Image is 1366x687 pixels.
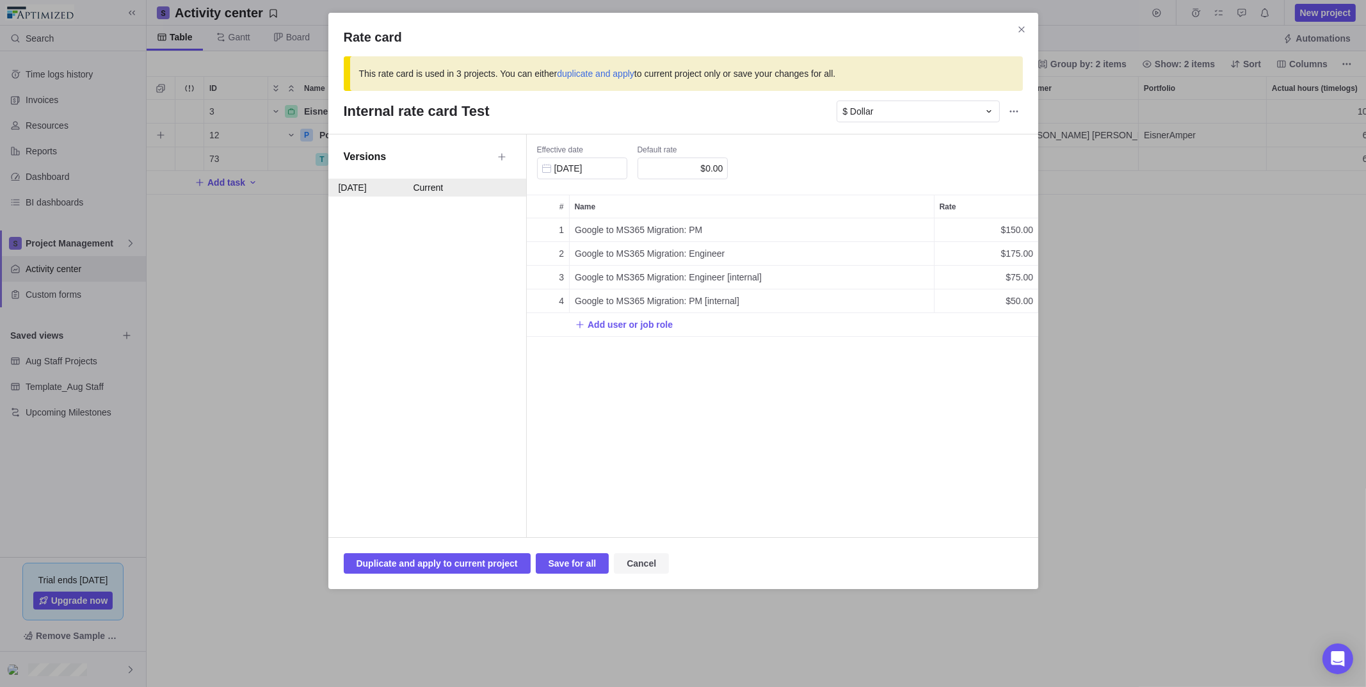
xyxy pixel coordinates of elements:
div: [DATE] [339,181,414,194]
span: Add user or job role [575,316,673,334]
div: Rate [935,289,1038,313]
div: Google to MS365 Migration: PM [570,218,934,241]
span: # [559,200,564,213]
div: Google to MS365 Migration: Engineer [570,242,934,265]
span: Google to MS365 Migration: PM [575,223,702,236]
div: Rate [935,266,1038,289]
div: Rate [935,195,1038,218]
span: $50.00 [1006,295,1033,307]
span: $75.00 [1006,271,1033,284]
div: $175.00 [935,242,1038,265]
div: grid [527,218,1038,537]
span: Cancel [627,556,656,571]
span: $0.00 [700,163,723,174]
div: Versions [344,144,387,170]
div: $50.00 [935,289,1038,312]
div: Open Intercom Messenger [1322,643,1353,674]
div: Name [570,218,935,242]
span: Duplicate and apply to current project [357,556,518,571]
span: 1 [559,223,564,236]
span: Duplicate and apply to current project [344,553,531,574]
div: $150.00 [935,218,1038,241]
h2: Rate card [344,28,1023,46]
span: 4 [559,295,564,307]
div: Name [570,289,935,313]
span: Google to MS365 Migration: Engineer [internal] [575,271,762,284]
span: $175.00 [1000,247,1033,260]
span: Close [1013,20,1031,38]
span: Name [575,200,596,213]
span: More actions [1005,102,1023,120]
span: Cancel [614,553,669,574]
div: Current [414,181,516,194]
div: Rate [935,242,1038,266]
div: Google to MS365 Migration: PM [internal] [570,289,934,312]
div: This rate card is used in 3 projects. You can either to current project only or save your changes... [359,67,836,81]
span: Save for all [536,553,609,574]
div: Name [570,266,935,289]
div: Default rate [638,145,728,158]
div: Add New [527,313,1038,337]
div: $75.00 [935,266,1038,289]
div: Google to MS365 Migration: Engineer [internal] [570,266,934,289]
span: Rate [940,200,956,213]
span: Google to MS365 Migration: PM [internal] [575,295,739,307]
div: Name [570,242,935,266]
span: Save for all [549,556,597,571]
div: Effective date [537,145,627,158]
span: $150.00 [1000,223,1033,236]
span: 3 [559,271,564,284]
div: Name [570,195,934,218]
div: Rate [935,218,1038,242]
a: duplicate and apply [557,69,634,79]
span: $ Dollar [842,105,873,118]
span: 2 [559,247,564,260]
span: Add user or job role [588,318,673,331]
input: mm/dd/yyyy [537,158,627,179]
div: Rate card [328,13,1038,589]
span: Google to MS365 Migration: Engineer [575,247,725,260]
